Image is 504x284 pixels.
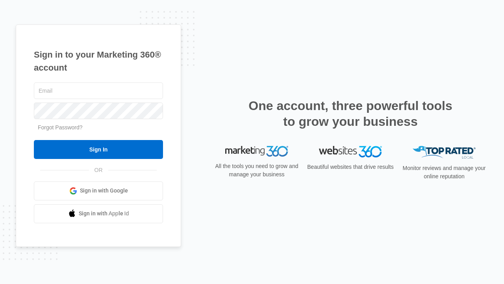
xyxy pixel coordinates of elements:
[80,187,128,195] span: Sign in with Google
[319,146,382,157] img: Websites 360
[34,82,163,99] input: Email
[413,146,476,159] img: Top Rated Local
[34,204,163,223] a: Sign in with Apple Id
[34,181,163,200] a: Sign in with Google
[34,48,163,74] h1: Sign in to your Marketing 360® account
[225,146,288,157] img: Marketing 360
[34,140,163,159] input: Sign In
[38,124,83,131] a: Forgot Password?
[400,164,488,181] p: Monitor reviews and manage your online reputation
[246,98,455,129] h2: One account, three powerful tools to grow your business
[306,163,395,171] p: Beautiful websites that drive results
[79,209,129,218] span: Sign in with Apple Id
[213,162,301,179] p: All the tools you need to grow and manage your business
[89,166,108,174] span: OR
